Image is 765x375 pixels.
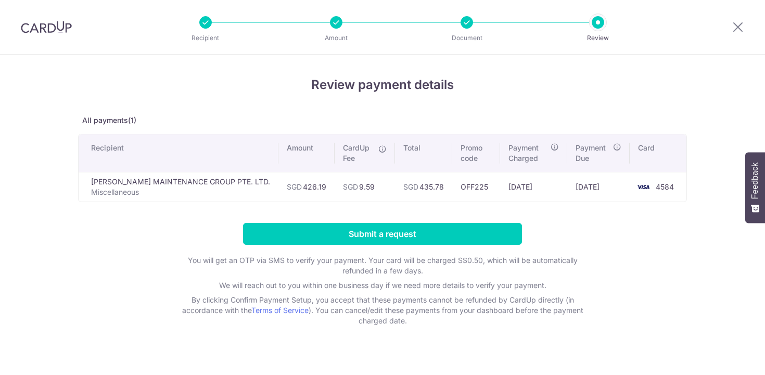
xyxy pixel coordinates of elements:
td: 426.19 [278,172,335,202]
th: Promo code [452,134,500,172]
h4: Review payment details [78,76,687,94]
iframe: Opens a widget where you can find more information [698,344,755,370]
p: Review [559,33,636,43]
th: Recipient [79,134,278,172]
span: Payment Charged [508,143,547,164]
p: Miscellaneous [91,187,270,197]
span: SGD [287,182,302,191]
span: Payment Due [576,143,610,164]
span: Feedback [750,162,760,199]
a: Terms of Service [251,306,309,315]
span: 4584 [656,182,674,191]
th: Amount [278,134,335,172]
p: All payments(1) [78,115,687,126]
p: Recipient [167,33,244,43]
td: 435.78 [395,172,452,202]
input: Submit a request [243,223,522,245]
span: SGD [343,182,358,191]
p: We will reach out to you within one business day if we need more details to verify your payment. [174,280,591,291]
p: You will get an OTP via SMS to verify your payment. Your card will be charged S$0.50, which will ... [174,255,591,276]
td: OFF225 [452,172,500,202]
p: Amount [298,33,375,43]
span: SGD [403,182,418,191]
td: [PERSON_NAME] MAINTENANCE GROUP PTE. LTD. [79,172,278,202]
td: 9.59 [335,172,395,202]
p: Document [428,33,505,43]
span: CardUp Fee [343,143,373,164]
th: Total [395,134,452,172]
th: Card [630,134,686,172]
td: [DATE] [567,172,630,202]
img: CardUp [21,21,72,33]
p: By clicking Confirm Payment Setup, you accept that these payments cannot be refunded by CardUp di... [174,295,591,326]
button: Feedback - Show survey [745,152,765,223]
img: <span class="translation_missing" title="translation missing: en.account_steps.new_confirm_form.b... [633,181,654,193]
td: [DATE] [500,172,567,202]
